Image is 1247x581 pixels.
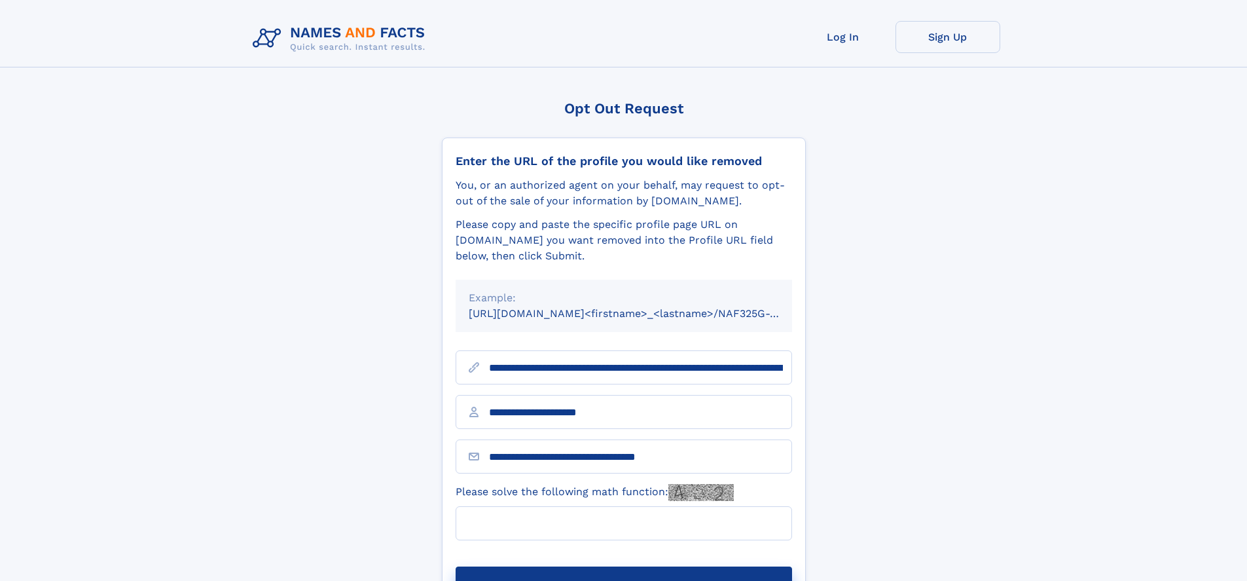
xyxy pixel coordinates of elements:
a: Sign Up [895,21,1000,53]
div: Enter the URL of the profile you would like removed [456,154,792,168]
a: Log In [791,21,895,53]
div: Opt Out Request [442,100,806,117]
div: You, or an authorized agent on your behalf, may request to opt-out of the sale of your informatio... [456,178,792,209]
label: Please solve the following math function: [456,484,734,501]
div: Example: [469,290,779,306]
img: Logo Names and Facts [247,21,436,56]
div: Please copy and paste the specific profile page URL on [DOMAIN_NAME] you want removed into the Pr... [456,217,792,264]
small: [URL][DOMAIN_NAME]<firstname>_<lastname>/NAF325G-xxxxxxxx [469,307,817,320]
